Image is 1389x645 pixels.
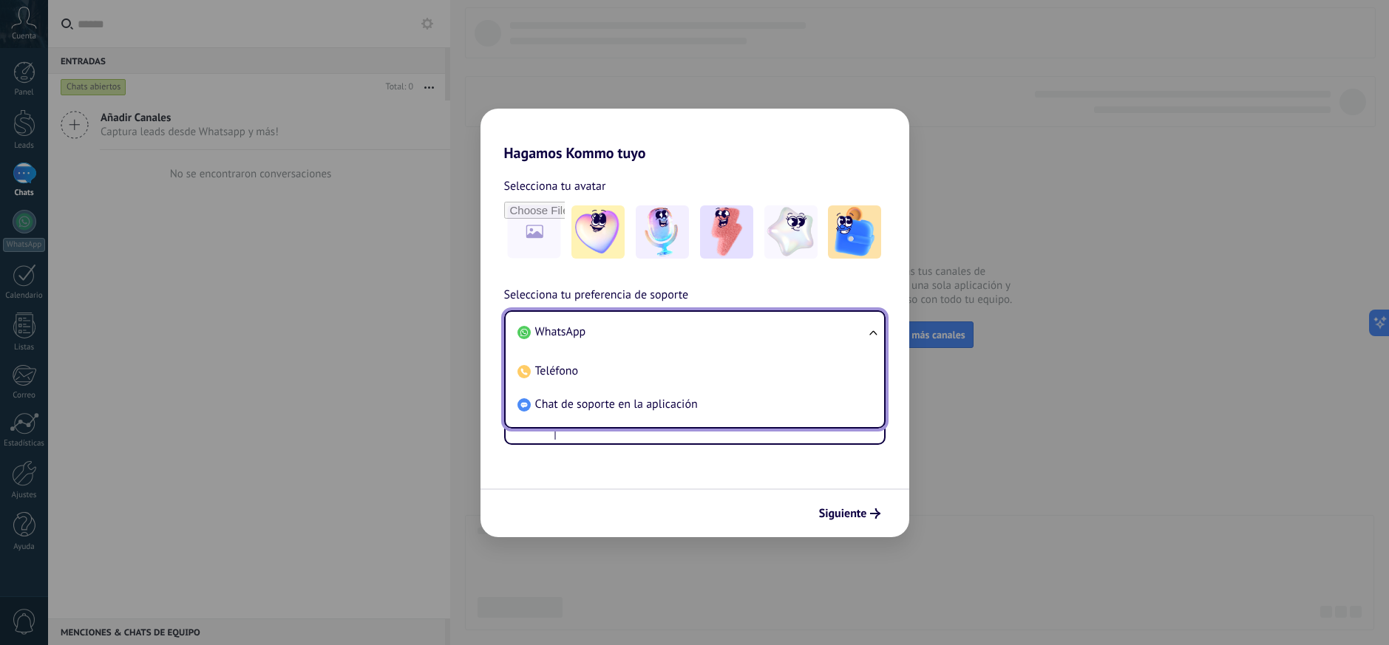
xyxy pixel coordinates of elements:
[764,205,818,259] img: -4.jpeg
[571,205,625,259] img: -1.jpeg
[828,205,881,259] img: -5.jpeg
[819,508,867,519] span: Siguiente
[535,324,586,339] span: WhatsApp
[504,286,689,305] span: Selecciona tu preferencia de soporte
[480,109,909,162] h2: Hagamos Kommo tuyo
[636,205,689,259] img: -2.jpeg
[535,364,579,378] span: Teléfono
[535,397,698,412] span: Chat de soporte en la aplicación
[812,501,887,526] button: Siguiente
[504,177,606,196] span: Selecciona tu avatar
[700,205,753,259] img: -3.jpeg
